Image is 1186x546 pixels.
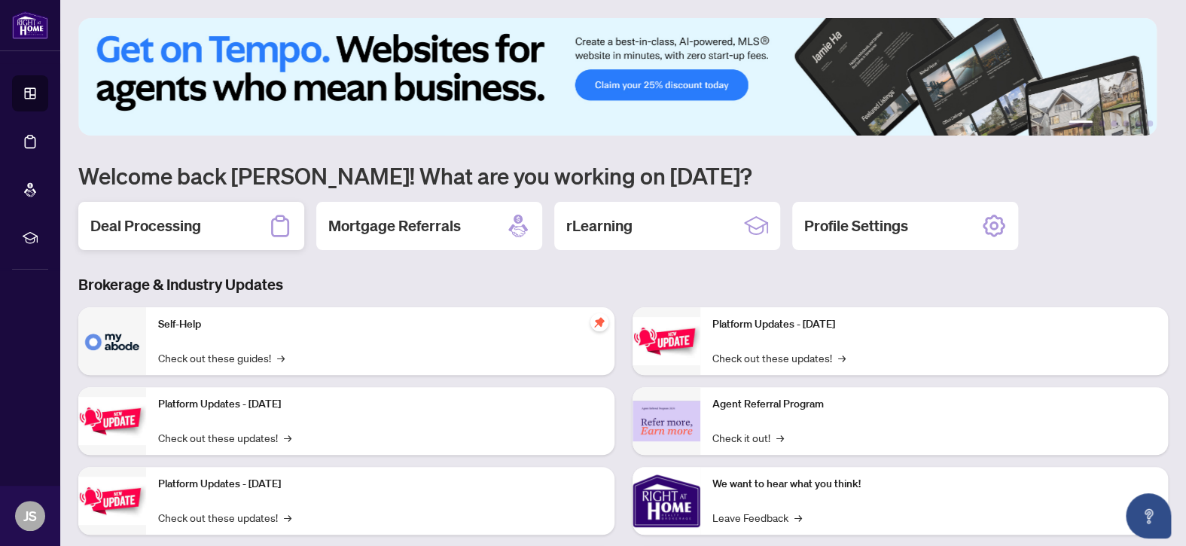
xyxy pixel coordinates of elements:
[712,429,784,446] a: Check it out!→
[1126,493,1171,538] button: Open asap
[23,505,37,526] span: JS
[78,397,146,444] img: Platform Updates - September 16, 2025
[590,313,608,331] span: pushpin
[1069,120,1093,127] button: 1
[78,18,1157,136] img: Slide 0
[566,215,633,236] h2: rLearning
[712,476,1157,493] p: We want to hear what you think!
[158,316,602,333] p: Self-Help
[633,467,700,535] img: We want to hear what you think!
[712,509,802,526] a: Leave Feedback→
[1111,120,1117,127] button: 3
[158,509,291,526] a: Check out these updates!→
[633,401,700,442] img: Agent Referral Program
[633,317,700,365] img: Platform Updates - June 23, 2025
[776,429,784,446] span: →
[712,316,1157,333] p: Platform Updates - [DATE]
[712,396,1157,413] p: Agent Referral Program
[158,429,291,446] a: Check out these updates!→
[78,307,146,375] img: Self-Help
[328,215,461,236] h2: Mortgage Referrals
[838,349,846,366] span: →
[158,476,602,493] p: Platform Updates - [DATE]
[284,429,291,446] span: →
[158,396,602,413] p: Platform Updates - [DATE]
[78,161,1168,190] h1: Welcome back [PERSON_NAME]! What are you working on [DATE]?
[277,349,285,366] span: →
[90,215,201,236] h2: Deal Processing
[1099,120,1105,127] button: 2
[712,349,846,366] a: Check out these updates!→
[284,509,291,526] span: →
[1147,120,1153,127] button: 6
[1135,120,1141,127] button: 5
[1123,120,1129,127] button: 4
[804,215,908,236] h2: Profile Settings
[12,11,48,39] img: logo
[78,274,1168,295] h3: Brokerage & Industry Updates
[794,509,802,526] span: →
[78,477,146,524] img: Platform Updates - July 21, 2025
[158,349,285,366] a: Check out these guides!→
